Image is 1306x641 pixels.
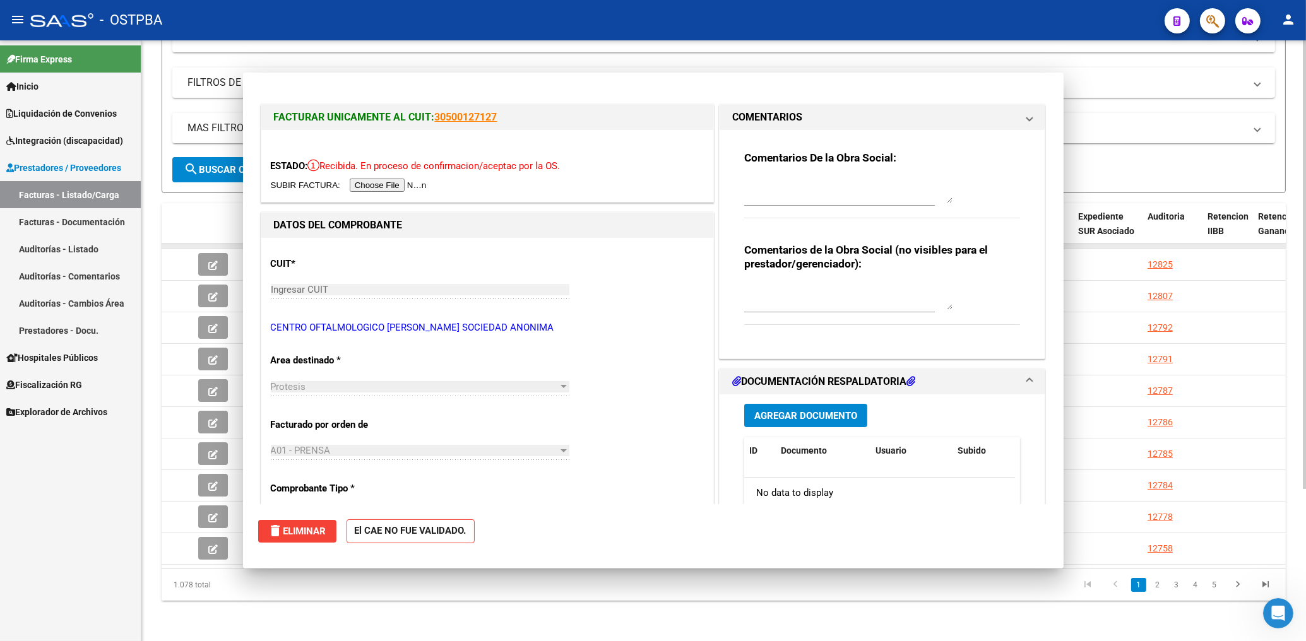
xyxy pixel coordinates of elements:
[1186,574,1205,596] li: page 4
[1208,211,1249,236] span: Retencion IIBB
[6,79,39,93] span: Inicio
[1148,415,1173,430] div: 12786
[268,526,326,537] span: Eliminar
[776,437,870,464] datatable-header-cell: Documento
[1103,578,1127,592] a: go to previous page
[958,445,986,456] span: Subido
[744,478,1015,509] div: No data to display
[732,374,915,389] h1: DOCUMENTACIÓN RESPALDATORIA
[732,110,802,125] h1: COMENTARIOS
[271,481,401,496] p: Comprobante Tipo *
[1148,478,1173,493] div: 12784
[1078,211,1134,236] span: Expediente SUR Asociado
[6,52,72,66] span: Firma Express
[435,111,497,123] a: 30500127127
[1073,203,1143,259] datatable-header-cell: Expediente SUR Asociado
[162,569,384,601] div: 1.078 total
[744,437,776,464] datatable-header-cell: ID
[1169,578,1184,592] a: 3
[187,121,1245,135] mat-panel-title: MAS FILTROS
[6,161,121,175] span: Prestadores / Proveedores
[1258,211,1301,236] span: Retención Ganancias
[100,6,162,34] span: - OSTPBA
[268,523,283,538] mat-icon: delete
[6,107,117,121] span: Liquidación de Convenios
[1148,257,1173,272] div: 12825
[1148,447,1173,461] div: 12785
[1143,203,1202,259] datatable-header-cell: Auditoria
[749,445,757,456] span: ID
[876,445,906,456] span: Usuario
[10,12,25,27] mat-icon: menu
[1205,574,1224,596] li: page 5
[720,369,1045,394] mat-expansion-panel-header: DOCUMENTACIÓN RESPALDATORIA
[1254,578,1278,592] a: go to last page
[258,520,336,543] button: Eliminar
[6,351,98,365] span: Hospitales Públicos
[6,134,123,148] span: Integración (discapacidad)
[308,160,561,172] span: Recibida. En proceso de confirmacion/aceptac por la OS.
[271,381,306,392] span: Protesis
[720,105,1045,130] mat-expansion-panel-header: COMENTARIOS
[347,519,475,544] strong: El CAE NO FUE VALIDADO.
[1281,12,1296,27] mat-icon: person
[1148,211,1185,221] span: Auditoria
[1076,578,1100,592] a: go to first page
[184,164,309,175] span: Buscar Comprobante
[1207,578,1222,592] a: 5
[1150,578,1165,592] a: 2
[271,320,704,335] p: CENTRO OFTALMOLOGICO [PERSON_NAME] SOCIEDAD ANONIMA
[754,410,857,421] span: Agregar Documento
[1148,384,1173,398] div: 12787
[870,437,953,464] datatable-header-cell: Usuario
[271,257,401,271] p: CUIT
[1167,574,1186,596] li: page 3
[1263,598,1293,628] iframe: Intercom live chat
[271,445,331,456] span: A01 - PRENSA
[184,162,199,177] mat-icon: search
[1188,578,1203,592] a: 4
[720,130,1045,358] div: COMENTARIOS
[1148,510,1173,524] div: 12778
[271,418,401,432] p: Facturado por orden de
[237,203,300,259] datatable-header-cell: ID
[6,405,107,419] span: Explorador de Archivos
[1202,203,1253,259] datatable-header-cell: Retencion IIBB
[6,378,82,392] span: Fiscalización RG
[1148,289,1173,303] div: 12807
[187,76,1245,90] mat-panel-title: FILTROS DE INTEGRACION
[274,111,435,123] span: FACTURAR UNICAMENTE AL CUIT:
[274,219,403,231] strong: DATOS DEL COMPROBANTE
[1148,320,1173,335] div: 12792
[1253,203,1303,259] datatable-header-cell: Retención Ganancias
[1148,541,1173,556] div: 12758
[744,151,896,164] strong: Comentarios De la Obra Social:
[1148,574,1167,596] li: page 2
[744,404,867,427] button: Agregar Documento
[1131,578,1146,592] a: 1
[271,160,308,172] span: ESTADO:
[781,445,827,456] span: Documento
[1148,352,1173,367] div: 12791
[271,353,401,368] p: Area destinado *
[744,244,988,270] strong: Comentarios de la Obra Social (no visibles para el prestador/gerenciador):
[1226,578,1250,592] a: go to next page
[953,437,1016,464] datatable-header-cell: Subido
[1129,574,1148,596] li: page 1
